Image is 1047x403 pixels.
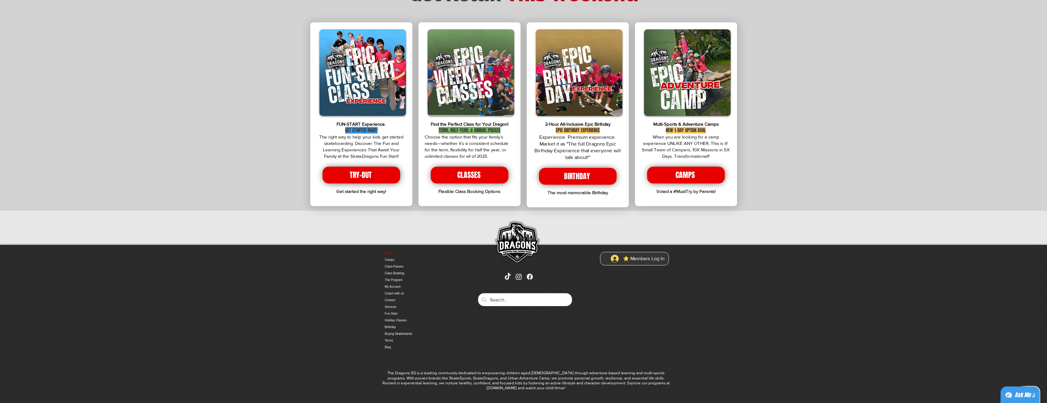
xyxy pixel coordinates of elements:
[337,121,386,127] span: FUN-START Experience.
[534,134,621,160] span: Experience. Premium experience. Market it as "The full Dragons Epic Birthday Experience that ever...
[653,121,719,127] span: Multi-Sports & Adventure Camps
[1015,391,1035,399] div: Ask Me ;)
[556,127,600,134] span: EPIC BIRTHDAY EXPERIENCE
[385,337,449,344] a: Terms
[336,189,386,194] span: Get started the right way!
[385,263,449,270] a: Class-Passes
[385,283,449,290] a: My Account
[492,218,542,268] img: Skate Dragons logo with the slogan 'Empowering Youth, Enriching Families' in Singapore.
[431,121,508,127] span: Find the Perfect Class for Your Dragon!
[457,170,481,180] span: CLASSES
[642,134,730,159] span: When you are looking for a camp experience UNLIKE ANY OTHER, This is it! Small Team of Campers, 1...
[644,29,731,116] img: Dragons Adventure Camp.jpg
[385,304,449,310] a: Services
[438,189,500,194] span: Flexible Class Booking Options
[621,255,666,262] span: ⭐ Members Log In
[385,257,449,263] a: Camps
[539,168,617,185] a: BIRTHDAY
[385,250,449,351] nav: Site
[385,331,449,337] a: Buying Skateboards
[606,253,669,264] button: ⭐ Members Log In
[382,371,670,390] span: The Dragons SG is a leading community dedicated to empowering children aged [DEMOGRAPHIC_DATA] th...
[385,250,449,257] a: Home
[385,297,449,304] a: Contact
[385,324,449,331] a: Birthday
[385,290,449,297] a: Coach with us
[666,127,706,134] span: NEW 1-DAY OPTION AVAL
[385,270,449,277] a: Class Booking
[385,310,449,317] a: Fun-Start
[323,167,400,183] a: TRY-OUT
[545,121,610,127] span: 2-Hour All-Inclusive Epic Birthday
[425,134,508,159] span: Choose the option that fits your family’s needs—whether it’s a consistent schedule for the term, ...
[564,171,590,182] span: BIRTHDAY
[319,134,403,159] span: The right way to help your kids get started skateboarding. Discover The Fun and Learning Experien...
[547,190,608,195] span: The most memorable Birthday
[490,293,559,307] input: Search...
[345,127,378,134] span: GET STARTED RIGHT!
[647,167,725,183] a: CAMPS
[676,170,695,180] span: CAMPS
[385,344,449,351] a: Blog
[350,170,372,180] span: TRY-OUT
[319,29,406,116] img: DRAGONS PRODUCT FUN START THUMB.jpg
[504,273,534,281] ul: Social Bar
[656,189,716,194] span: Voted a #MustTry by Parents!
[431,167,508,183] a: CLASSES
[439,127,500,134] span: TERM, HALF-YEAR, & ANNUAL PASSES
[536,29,622,116] img: EPIC BIRTHDAY GOLD.jpg
[385,317,449,324] a: Holiday Classes
[385,277,449,283] a: The Program
[428,29,514,116] img: DRAGONS PRODUCT WEEKLY THUMB.jpg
